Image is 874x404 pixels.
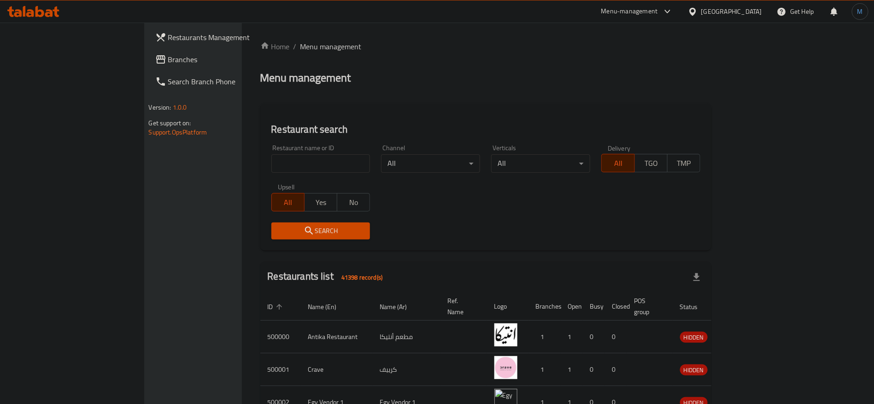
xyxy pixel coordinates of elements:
[583,321,605,353] td: 0
[680,301,710,312] span: Status
[268,301,285,312] span: ID
[605,321,627,353] td: 0
[857,6,863,17] span: M
[528,321,561,353] td: 1
[373,321,440,353] td: مطعم أنتيكا
[271,154,370,173] input: Search for restaurant name or ID..
[583,353,605,386] td: 0
[268,269,388,285] h2: Restaurants list
[148,70,290,93] a: Search Branch Phone
[260,70,351,85] h2: Menu management
[168,76,283,87] span: Search Branch Phone
[491,154,590,173] div: All
[148,26,290,48] a: Restaurants Management
[448,295,476,317] span: Ref. Name
[276,196,301,209] span: All
[680,365,708,375] span: HIDDEN
[494,323,517,346] img: Antika Restaurant
[149,126,207,138] a: Support.OpsPlatform
[605,353,627,386] td: 0
[701,6,762,17] div: [GEOGRAPHIC_DATA]
[293,41,297,52] li: /
[304,193,337,211] button: Yes
[341,196,366,209] span: No
[494,356,517,379] img: Crave
[605,157,631,170] span: All
[337,193,370,211] button: No
[336,273,388,282] span: 41398 record(s)
[680,364,708,375] div: HIDDEN
[301,321,373,353] td: Antika Restaurant
[373,353,440,386] td: كرييف
[271,222,370,240] button: Search
[667,154,700,172] button: TMP
[300,41,362,52] span: Menu management
[148,48,290,70] a: Branches
[605,293,627,321] th: Closed
[487,293,528,321] th: Logo
[173,101,187,113] span: 1.0.0
[634,154,668,172] button: TGO
[380,301,419,312] span: Name (Ar)
[149,101,171,113] span: Version:
[260,41,712,52] nav: breadcrumb
[149,117,191,129] span: Get support on:
[561,353,583,386] td: 1
[308,301,349,312] span: Name (En)
[561,321,583,353] td: 1
[271,193,305,211] button: All
[583,293,605,321] th: Busy
[561,293,583,321] th: Open
[639,157,664,170] span: TGO
[608,145,631,151] label: Delivery
[301,353,373,386] td: Crave
[671,157,697,170] span: TMP
[278,184,295,190] label: Upsell
[528,353,561,386] td: 1
[601,154,634,172] button: All
[271,123,701,136] h2: Restaurant search
[680,332,708,343] span: HIDDEN
[601,6,658,17] div: Menu-management
[308,196,334,209] span: Yes
[168,54,283,65] span: Branches
[381,154,480,173] div: All
[686,266,708,288] div: Export file
[336,270,388,285] div: Total records count
[279,225,363,237] span: Search
[528,293,561,321] th: Branches
[168,32,283,43] span: Restaurants Management
[634,295,662,317] span: POS group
